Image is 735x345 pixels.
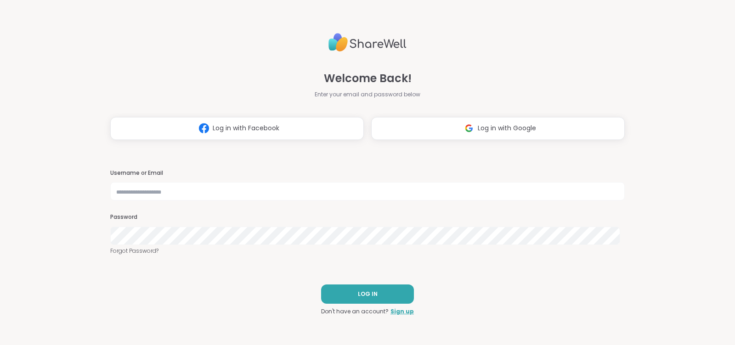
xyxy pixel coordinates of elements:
[328,29,407,56] img: ShareWell Logo
[110,117,364,140] button: Log in with Facebook
[358,290,378,298] span: LOG IN
[460,120,478,137] img: ShareWell Logomark
[315,90,420,99] span: Enter your email and password below
[110,169,625,177] h3: Username or Email
[324,70,412,87] span: Welcome Back!
[110,213,625,221] h3: Password
[110,247,625,255] a: Forgot Password?
[390,307,414,316] a: Sign up
[213,123,279,133] span: Log in with Facebook
[371,117,625,140] button: Log in with Google
[195,120,213,137] img: ShareWell Logomark
[321,284,414,304] button: LOG IN
[478,123,536,133] span: Log in with Google
[321,307,389,316] span: Don't have an account?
